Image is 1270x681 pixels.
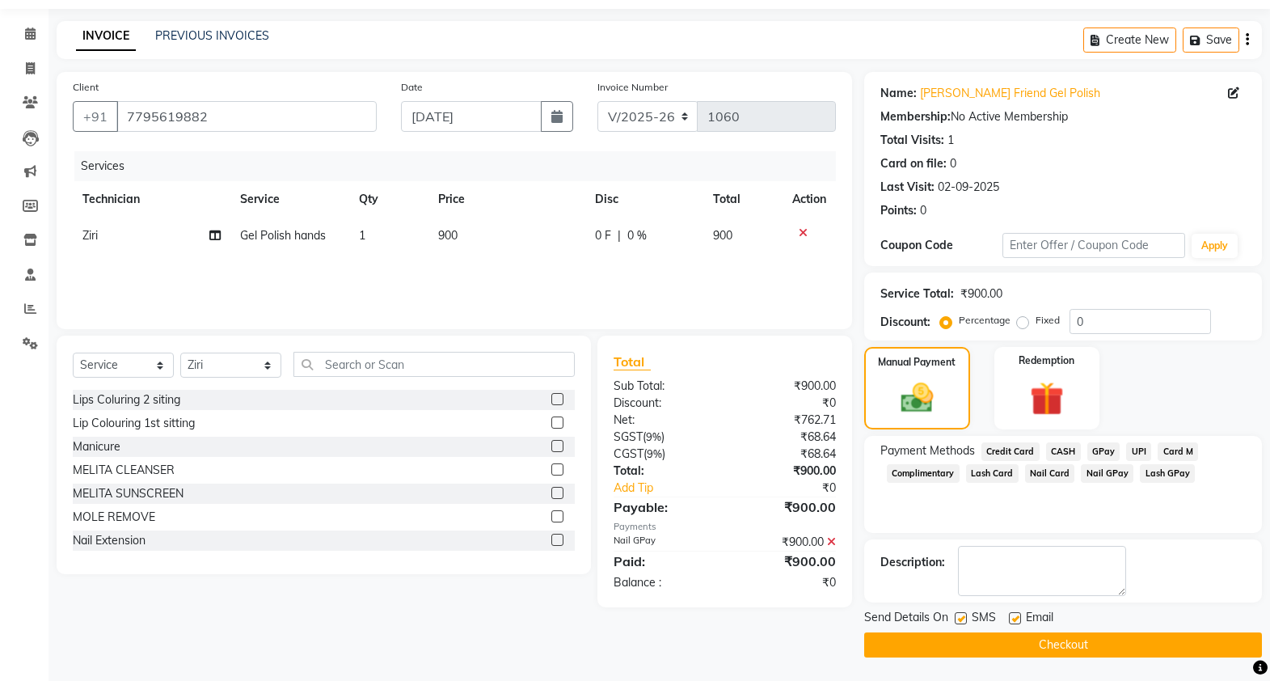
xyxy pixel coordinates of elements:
span: Nail GPay [1081,464,1133,483]
th: Action [783,181,836,218]
div: Discount: [601,395,725,412]
label: Redemption [1019,353,1074,368]
label: Invoice Number [597,80,668,95]
label: Client [73,80,99,95]
div: Last Visit: [880,179,935,196]
span: 9% [647,447,662,460]
div: 02-09-2025 [938,179,999,196]
span: Ziri [82,228,98,243]
div: Paid: [601,552,725,571]
div: ₹900.00 [725,534,849,551]
div: Coupon Code [880,237,1002,254]
button: Apply [1192,234,1238,258]
label: Percentage [959,313,1011,328]
div: No Active Membership [880,108,1246,125]
span: Credit Card [981,442,1040,461]
button: Save [1183,27,1239,53]
span: UPI [1126,442,1151,461]
div: ₹900.00 [725,497,849,517]
div: Balance : [601,574,725,591]
div: ₹0 [725,395,849,412]
div: Lips Coluring 2 siting [73,391,180,408]
div: MOLE REMOVE [73,509,155,526]
div: 0 [920,202,926,219]
div: Description: [880,554,945,571]
div: Total Visits: [880,132,944,149]
div: Name: [880,85,917,102]
th: Total [703,181,783,218]
div: Discount: [880,314,930,331]
th: Disc [585,181,703,218]
div: ( ) [601,429,725,446]
div: Payable: [601,497,725,517]
div: Nail Extension [73,532,146,549]
a: Add Tip [601,480,745,497]
span: CASH [1046,442,1081,461]
span: Payment Methods [880,442,975,459]
div: Services [74,151,848,181]
div: Nail GPay [601,534,725,551]
div: Card on file: [880,155,947,172]
span: Lash GPay [1140,464,1195,483]
a: PREVIOUS INVOICES [155,28,269,43]
input: Enter Offer / Coupon Code [1002,233,1185,258]
div: MELITA SUNSCREEN [73,485,184,502]
div: 0 [950,155,956,172]
span: Complimentary [887,464,960,483]
div: ₹900.00 [725,552,849,571]
span: 900 [438,228,458,243]
span: SMS [972,609,996,629]
a: [PERSON_NAME] Friend Gel Polish [920,85,1100,102]
div: Payments [614,520,836,534]
th: Technician [73,181,230,218]
div: Net: [601,412,725,429]
span: 9% [646,430,661,443]
div: ₹900.00 [960,286,1002,302]
label: Date [401,80,423,95]
div: ₹68.64 [725,429,849,446]
span: Nail Card [1025,464,1075,483]
div: ₹762.71 [725,412,849,429]
span: 0 F [595,227,611,244]
span: Lash Card [966,464,1019,483]
button: Create New [1083,27,1176,53]
label: Fixed [1036,313,1060,328]
div: ₹68.64 [725,446,849,463]
span: 900 [713,228,732,243]
span: CGST [614,446,643,461]
label: Manual Payment [878,355,956,370]
div: ₹900.00 [725,378,849,395]
button: +91 [73,101,118,132]
div: ( ) [601,446,725,463]
span: | [618,227,621,244]
div: ₹900.00 [725,463,849,480]
div: ₹0 [725,574,849,591]
a: INVOICE [76,22,136,51]
div: Points: [880,202,917,219]
div: ₹0 [745,480,848,497]
span: Email [1026,609,1053,629]
input: Search or Scan [293,352,575,377]
th: Service [230,181,349,218]
div: Manicure [73,438,120,455]
div: Total: [601,463,725,480]
span: Total [614,353,651,370]
span: 0 % [627,227,647,244]
th: Price [428,181,585,218]
span: SGST [614,429,643,444]
div: Membership: [880,108,951,125]
div: Service Total: [880,286,954,302]
div: Sub Total: [601,378,725,395]
div: Lip Colouring 1st sitting [73,415,195,432]
div: 1 [947,132,954,149]
span: Card M [1158,442,1198,461]
button: Checkout [864,632,1262,658]
th: Qty [349,181,428,218]
input: Search by Name/Mobile/Email/Code [116,101,377,132]
span: Send Details On [864,609,948,629]
div: MELITA CLEANSER [73,462,175,479]
img: _gift.svg [1019,378,1074,420]
span: Gel Polish hands [240,228,326,243]
img: _cash.svg [891,379,943,417]
span: GPay [1087,442,1120,461]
